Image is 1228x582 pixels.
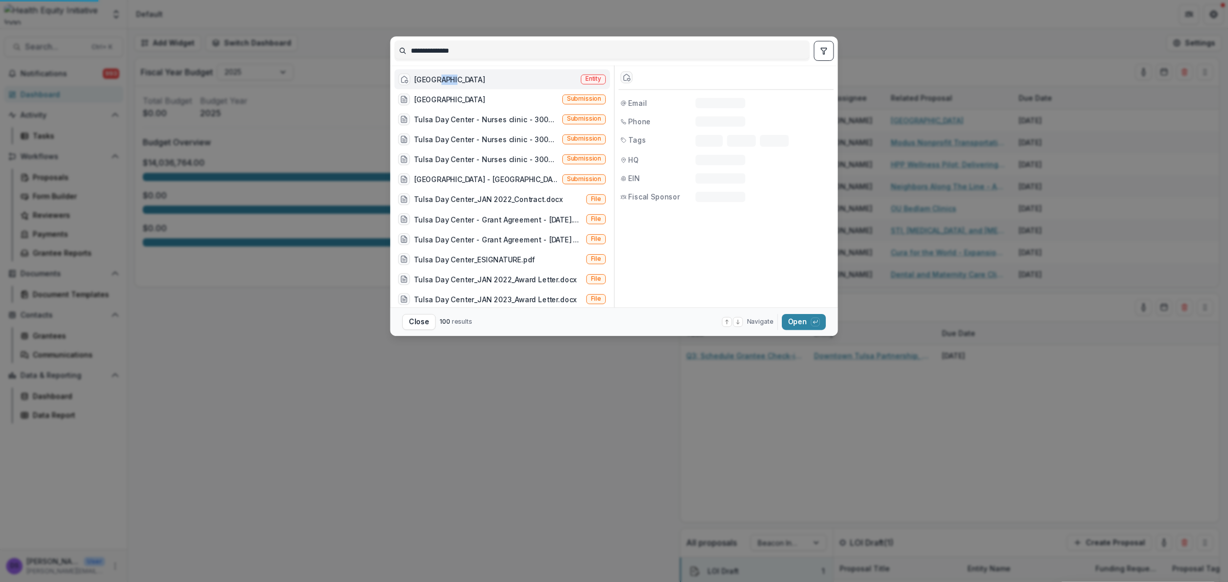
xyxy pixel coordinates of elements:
[414,194,563,205] div: Tulsa Day Center_JAN 2022_Contract.docx
[591,235,602,242] span: File
[414,74,486,85] div: [GEOGRAPHIC_DATA]
[747,318,774,327] span: Navigate
[591,255,602,262] span: File
[414,174,559,185] div: [GEOGRAPHIC_DATA] - [GEOGRAPHIC_DATA] Mental Health Tele-psychiatry Project - 215374 - [DATE]
[567,175,601,183] span: Submission
[628,173,640,184] span: EIN
[414,94,486,105] div: [GEOGRAPHIC_DATA]
[414,254,536,264] div: Tulsa Day Center_ESIGNATURE.pdf
[628,154,639,165] span: HQ
[452,318,472,326] span: results
[628,192,680,203] span: Fiscal Sponsor
[567,136,601,143] span: Submission
[567,116,601,123] span: Submission
[414,154,559,165] div: Tulsa Day Center - Nurses clinic - 300000 - [DATE]
[591,295,602,302] span: File
[628,135,646,145] span: Tags
[414,214,583,225] div: Tulsa Day Center - Grant Agreement - [DATE].pdf
[567,155,601,163] span: Submission
[782,314,826,330] button: Open
[814,41,834,61] button: toggle filters
[567,96,601,103] span: Submission
[585,76,601,83] span: Entity
[402,314,435,330] button: Close
[591,215,602,222] span: File
[414,294,577,304] div: Tulsa Day Center_JAN 2023_Award Letter.docx
[440,318,450,326] span: 100
[414,114,559,125] div: Tulsa Day Center - Nurses clinic - 300000 - [DATE]
[628,98,647,108] span: Email
[628,116,651,127] span: Phone
[591,195,602,203] span: File
[414,134,559,145] div: Tulsa Day Center - Nurses clinic - 300000 - [DATE]
[414,274,577,284] div: Tulsa Day Center_JAN 2022_Award Letter.docx
[591,275,602,282] span: File
[414,234,583,244] div: Tulsa Day Center - Grant Agreement - [DATE] - Signed.pdf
